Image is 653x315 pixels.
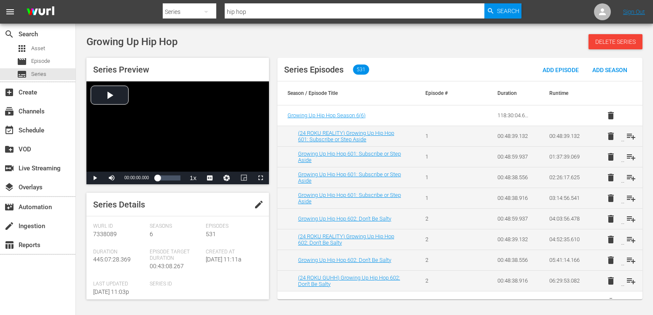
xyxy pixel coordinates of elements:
span: Automation [4,202,14,212]
td: 1 [415,167,467,188]
a: Sign Out [623,8,645,15]
button: delete [601,126,621,146]
a: Growing Up Hip Hop 601: Subscribe or Step Aside [298,171,401,184]
span: Add Season [586,67,634,73]
button: playlist_add [621,188,641,208]
button: Jump To Time [218,172,235,184]
button: delete [601,209,621,229]
button: playlist_add [621,229,641,250]
button: playlist_add [621,250,641,270]
button: playlist_add [621,126,641,146]
span: Asset [31,44,45,53]
button: Captions [202,172,218,184]
button: Delete Series [589,34,642,49]
img: ans4CAIJ8jUAAAAAAAAAAAAAAAAAAAAAAAAgQb4GAAAAAAAAAAAAAAAAAAAAAAAAJMjXAAAAAAAAAAAAAAAAAAAAAAAAgAT5G... [20,2,61,22]
button: Playback Rate [185,172,202,184]
td: 00:48:38.556 [487,250,539,270]
span: [DATE] 11:11a [206,256,242,263]
span: edit [254,199,264,210]
span: Series ID [150,281,202,288]
td: 00:48:39.132 [539,126,591,146]
span: Episodes [206,223,258,230]
span: Episode [31,57,50,65]
td: 118:30:04.628 [487,105,539,126]
td: 00:48:39.132 [487,126,539,146]
td: 04:03:56.478 [539,208,591,229]
span: delete [606,297,616,307]
button: edit [249,194,269,215]
span: 531 [353,65,369,75]
span: Overlays [4,182,14,192]
span: delete [606,131,616,141]
span: Seasons [150,223,202,230]
span: menu [5,7,15,17]
td: 2 [415,208,467,229]
td: 05:41:14.166 [539,250,591,270]
span: Add Episode [536,67,586,73]
span: delete [606,234,616,245]
button: delete [601,167,621,188]
span: Episode [17,57,27,67]
td: 02:26:17.625 [539,167,591,188]
td: 00:48:39.132 [487,229,539,250]
a: Growing Up Hip Hop Season 6(6) [288,112,365,118]
div: Progress Bar [157,175,180,180]
span: delete [606,255,616,265]
span: playlist_add [626,234,636,245]
span: Ingestion [4,221,14,231]
button: delete [601,147,621,167]
a: (24 ROKU REALITY) Growing Up Hip Hop 602: Don't Be Salty [298,233,394,246]
span: 00:43:08.267 [150,263,184,269]
span: Last Updated [93,281,145,288]
span: Duration [93,249,145,256]
span: playlist_add [626,172,636,183]
button: delete [601,188,621,208]
span: Search [497,3,519,19]
th: Episode # [415,81,467,105]
span: Channels [4,106,14,116]
span: Reports [4,240,14,250]
a: (24 ROKU REALITY) Growing Up Hip Hop 601: Subscribe or Step Aside [298,130,394,143]
span: Create [4,87,14,97]
span: playlist_add [626,255,636,265]
td: 00:48:59.937 [487,208,539,229]
td: 2 [415,229,467,250]
span: 6 [150,231,153,237]
span: Schedule [4,125,14,135]
td: 00:48:38.556 [487,167,539,188]
td: 1 [415,126,467,146]
a: Growing Up Hip Hop 601: Subscribe or Step Aside [298,192,401,205]
button: playlist_add [621,271,641,291]
span: Live Streaming [4,163,14,173]
span: Series Details [93,199,145,210]
span: 7338089 [93,231,117,237]
div: Video Player [86,81,269,184]
button: Fullscreen [252,172,269,184]
span: Growing Up Hip Hop [86,36,177,48]
span: 00:00:00.000 [124,175,149,180]
th: Season / Episode Title [277,81,415,105]
span: Series Preview [93,65,149,75]
button: playlist_add [621,209,641,229]
a: (24 ROKU GUHH) Growing Up Hip Hop 602: Don't Be Salty [298,275,400,287]
span: Created At [206,249,258,256]
td: 00:48:38.916 [487,188,539,208]
span: delete [606,152,616,162]
span: Series Episodes [284,65,344,75]
button: delete [601,229,621,250]
button: Picture-in-Picture [235,172,252,184]
span: Delete Series [589,38,642,45]
button: delete [601,250,621,270]
td: 2 [415,250,467,270]
th: Runtime [539,81,591,105]
button: Search [484,3,521,19]
span: delete [606,276,616,286]
td: 00:48:38.916 [487,270,539,291]
td: 01:37:39.069 [539,146,591,167]
button: Play [86,172,103,184]
button: playlist_add [621,147,641,167]
span: Growing Up Hip Hop Season 6 ( 6 ) [288,112,365,118]
span: Asset [17,43,27,54]
button: playlist_add [621,167,641,188]
td: 1 [415,146,467,167]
